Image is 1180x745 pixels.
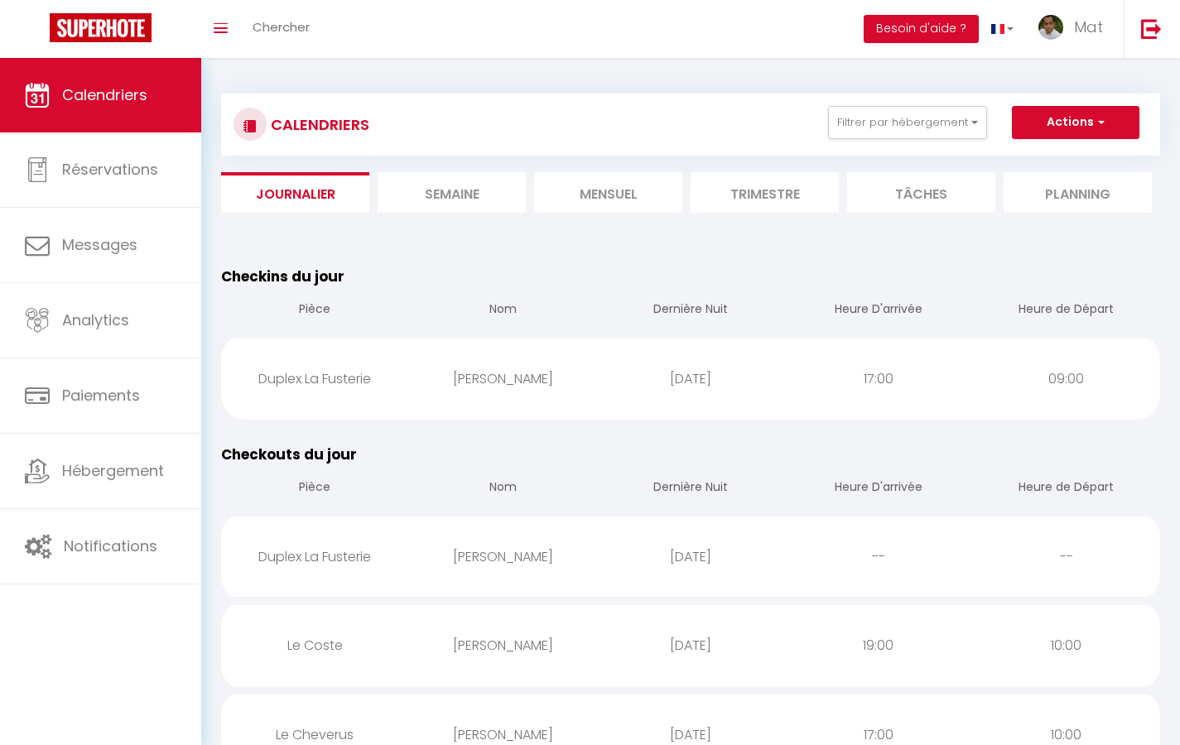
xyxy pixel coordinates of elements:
img: ... [1038,15,1063,40]
span: Checkouts du jour [221,445,357,464]
span: Mat [1074,17,1103,37]
th: Heure de Départ [972,465,1160,512]
th: Heure D'arrivée [784,465,972,512]
div: [DATE] [597,530,785,584]
th: Dernière Nuit [597,287,785,334]
span: Chercher [253,18,310,36]
div: 17:00 [784,352,972,406]
span: Paiements [62,385,140,406]
span: Analytics [62,310,129,330]
th: Nom [409,287,597,334]
div: -- [972,530,1160,584]
th: Pièce [221,287,409,334]
div: [PERSON_NAME] [409,618,597,672]
div: [PERSON_NAME] [409,530,597,584]
div: 09:00 [972,352,1160,406]
th: Pièce [221,465,409,512]
span: Réservations [62,159,158,180]
div: Duplex La Fusterie [221,530,409,584]
button: Actions [1012,106,1139,139]
div: Le Coste [221,618,409,672]
button: Besoin d'aide ? [864,15,979,43]
div: 10:00 [972,618,1160,672]
li: Planning [1004,172,1152,213]
span: Hébergement [62,460,164,481]
div: 19:00 [784,618,972,672]
th: Heure de Départ [972,287,1160,334]
div: [DATE] [597,618,785,672]
span: Messages [62,234,137,255]
div: [PERSON_NAME] [409,352,597,406]
li: Trimestre [691,172,839,213]
div: -- [784,530,972,584]
span: Calendriers [62,84,147,105]
div: Duplex La Fusterie [221,352,409,406]
li: Semaine [378,172,526,213]
li: Mensuel [534,172,682,213]
h3: CALENDRIERS [267,106,369,143]
span: Checkins du jour [221,267,344,286]
span: Notifications [64,536,157,556]
li: Journalier [221,172,369,213]
th: Dernière Nuit [597,465,785,512]
button: Filtrer par hébergement [828,106,987,139]
th: Heure D'arrivée [784,287,972,334]
button: Ouvrir le widget de chat LiveChat [13,7,63,56]
img: logout [1141,18,1162,39]
img: Super Booking [50,13,152,42]
th: Nom [409,465,597,512]
li: Tâches [847,172,995,213]
div: [DATE] [597,352,785,406]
